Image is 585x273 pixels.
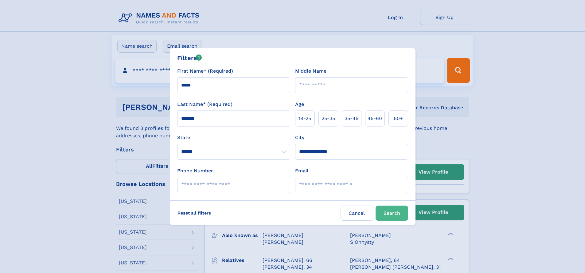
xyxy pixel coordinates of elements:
[174,206,215,220] label: Reset all filters
[394,115,403,122] span: 60+
[341,206,373,221] label: Cancel
[295,167,308,175] label: Email
[177,67,233,75] label: First Name* (Required)
[368,115,382,122] span: 45‑60
[298,115,311,122] span: 18‑25
[177,101,232,108] label: Last Name* (Required)
[295,134,304,141] label: City
[177,134,290,141] label: State
[376,206,408,221] button: Search
[345,115,358,122] span: 35‑45
[322,115,335,122] span: 25‑35
[177,53,202,62] div: Filters
[295,101,304,108] label: Age
[177,167,213,175] label: Phone Number
[295,67,326,75] label: Middle Name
